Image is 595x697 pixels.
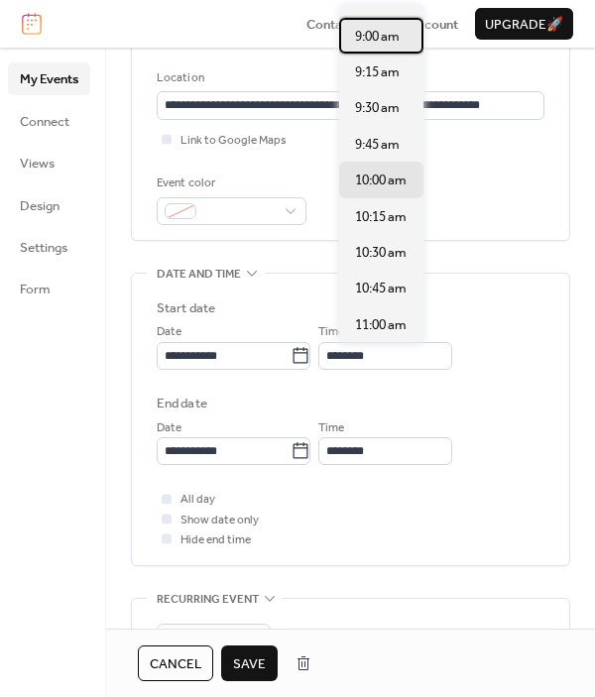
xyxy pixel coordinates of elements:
[485,15,563,35] span: Upgrade 🚀
[157,394,207,413] div: End date
[389,14,458,34] a: My Account
[180,511,259,530] span: Show date only
[8,231,90,263] a: Settings
[180,530,251,550] span: Hide end time
[157,418,181,438] span: Date
[157,322,181,342] span: Date
[8,105,90,137] a: Connect
[355,171,407,190] span: 10:00 am
[157,174,302,193] div: Event color
[138,645,213,681] button: Cancel
[8,273,90,304] a: Form
[8,62,90,94] a: My Events
[157,265,241,285] span: Date and time
[475,8,573,40] button: Upgrade🚀
[20,280,51,299] span: Form
[355,62,400,82] span: 9:15 am
[355,207,407,227] span: 10:15 am
[355,27,400,47] span: 9:00 am
[355,98,400,118] span: 9:30 am
[165,627,235,649] span: Do not repeat
[20,112,69,132] span: Connect
[233,654,266,674] span: Save
[22,13,42,35] img: logo
[20,238,67,258] span: Settings
[157,298,215,318] div: Start date
[150,654,201,674] span: Cancel
[221,645,278,681] button: Save
[355,243,407,263] span: 10:30 am
[20,154,55,174] span: Views
[180,490,215,510] span: All day
[355,315,407,335] span: 11:00 am
[180,131,287,151] span: Link to Google Maps
[157,68,540,88] div: Location
[157,589,259,609] span: Recurring event
[8,147,90,178] a: Views
[8,189,90,221] a: Design
[20,69,78,89] span: My Events
[20,196,59,216] span: Design
[306,14,372,34] a: Contact Us
[355,135,400,155] span: 9:45 am
[389,15,458,35] span: My Account
[318,322,344,342] span: Time
[306,15,372,35] span: Contact Us
[318,418,344,438] span: Time
[355,279,407,298] span: 10:45 am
